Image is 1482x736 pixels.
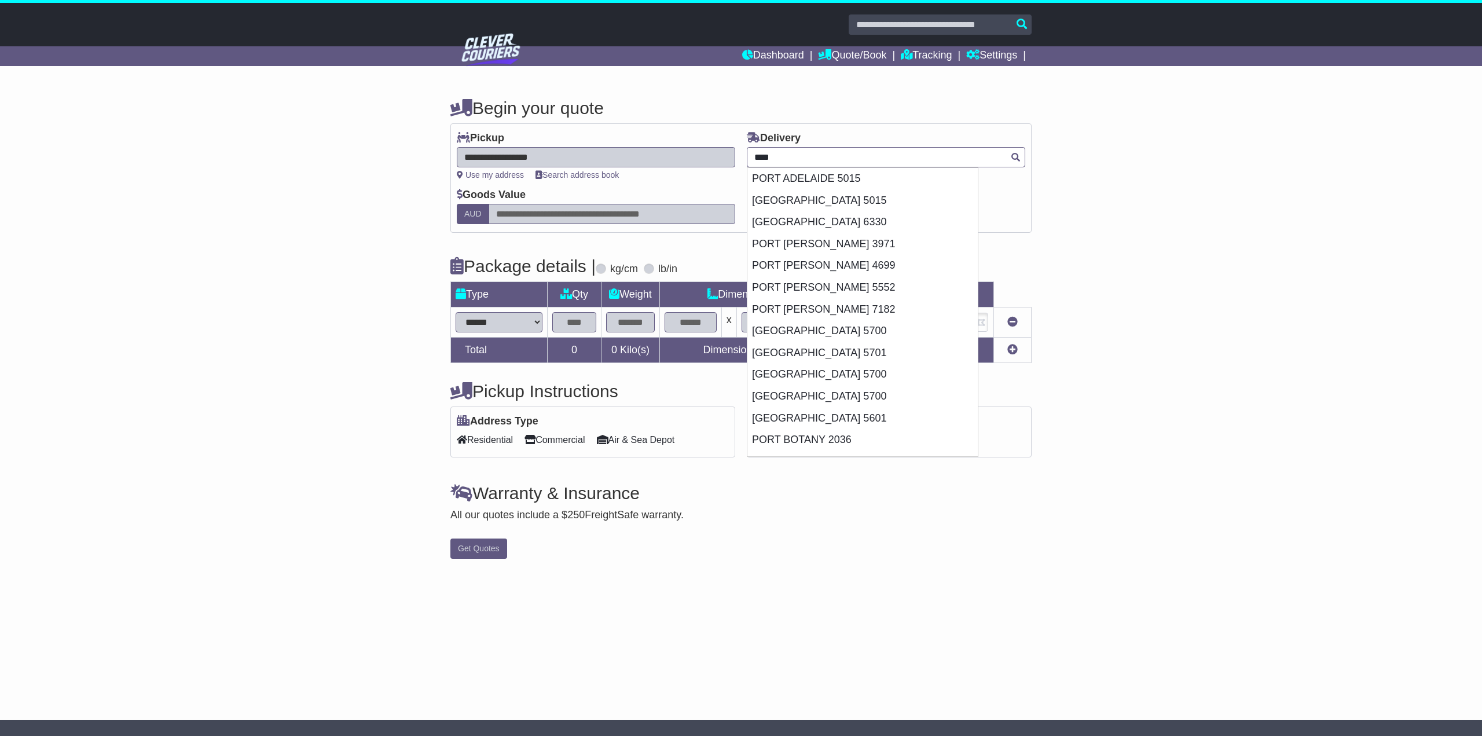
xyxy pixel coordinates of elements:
span: Air & Sea Depot [597,431,675,449]
a: Use my address [457,170,524,180]
typeahead: Please provide city [747,147,1025,167]
a: Quote/Book [818,46,886,66]
label: AUD [457,204,489,224]
div: PORT [PERSON_NAME] 7182 [747,299,978,321]
span: 0 [611,344,617,356]
h4: Pickup Instructions [450,382,735,401]
div: [GEOGRAPHIC_DATA] 5601 [747,408,978,430]
h4: Warranty & Insurance [450,484,1032,503]
button: Get Quotes [450,539,507,559]
div: [GEOGRAPHIC_DATA] 5015 [747,190,978,212]
div: [GEOGRAPHIC_DATA] 5700 [747,320,978,342]
label: Pickup [457,132,504,145]
td: 0 [548,338,601,363]
td: Dimensions (L x W x H) [659,282,875,307]
div: PORT [PERSON_NAME] 5522 [747,451,978,473]
div: PORT [PERSON_NAME] 4699 [747,255,978,277]
div: PORT [PERSON_NAME] 5552 [747,277,978,299]
div: [GEOGRAPHIC_DATA] 5701 [747,342,978,364]
a: Tracking [901,46,952,66]
div: [GEOGRAPHIC_DATA] 5700 [747,386,978,408]
td: Total [451,338,548,363]
h4: Begin your quote [450,98,1032,118]
div: [GEOGRAPHIC_DATA] 5700 [747,364,978,386]
td: Kilo(s) [601,338,660,363]
div: All our quotes include a $ FreightSafe warranty. [450,509,1032,522]
span: 250 [567,509,585,521]
div: PORT BOTANY 2036 [747,429,978,451]
td: Weight [601,282,660,307]
label: Goods Value [457,189,526,202]
td: Dimensions in Centimetre(s) [659,338,875,363]
span: Commercial [524,431,585,449]
h4: Package details | [450,257,596,276]
label: lb/in [658,263,677,276]
td: x [721,307,736,338]
label: kg/cm [610,263,638,276]
a: Settings [966,46,1017,66]
div: PORT [PERSON_NAME] 3971 [747,233,978,255]
div: [GEOGRAPHIC_DATA] 6330 [747,211,978,233]
label: Delivery [747,132,801,145]
a: Dashboard [742,46,804,66]
a: Search address book [535,170,619,180]
label: Address Type [457,415,538,428]
div: PORT ADELAIDE 5015 [747,168,978,190]
a: Add new item [1007,344,1018,356]
td: Qty [548,282,601,307]
td: Type [451,282,548,307]
span: Residential [457,431,513,449]
a: Remove this item [1007,316,1018,328]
